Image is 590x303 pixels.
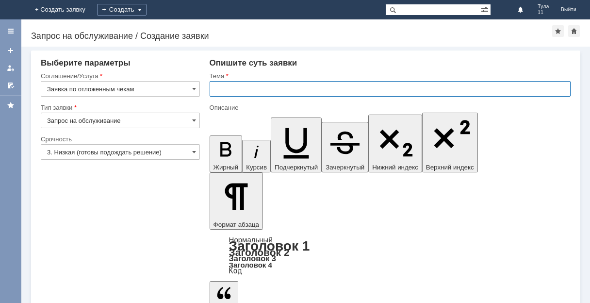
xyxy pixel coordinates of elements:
span: 11 [538,10,549,16]
span: Зачеркнутый [326,164,364,171]
span: Опишите суть заявки [210,58,297,67]
button: Верхний индекс [422,113,478,172]
span: Верхний индекс [426,164,474,171]
a: Мои заявки [3,60,18,76]
button: Курсив [242,140,271,172]
button: Подчеркнутый [271,118,322,172]
div: Формат абзаца [210,236,571,274]
a: Заголовок 2 [229,247,290,258]
span: Жирный [213,164,239,171]
span: Расширенный поиск [481,4,491,14]
div: Срочность [41,136,198,142]
span: Подчеркнутый [275,164,318,171]
a: Заголовок 1 [229,238,310,253]
div: Добавить в избранное [552,25,564,37]
span: Выберите параметры [41,58,131,67]
button: Жирный [210,135,243,172]
a: Заголовок 4 [229,261,272,269]
span: Тула [538,4,549,10]
span: Формат абзаца [213,221,259,228]
button: Нижний индекс [368,115,422,172]
a: Нормальный [229,236,273,244]
div: Описание [210,104,569,111]
button: Формат абзаца [210,172,263,230]
div: Сделать домашней страницей [568,25,580,37]
a: Создать заявку [3,43,18,58]
div: Тема [210,73,569,79]
div: Соглашение/Услуга [41,73,198,79]
button: Зачеркнутый [322,122,368,172]
div: Тип заявки [41,104,198,111]
a: Заголовок 3 [229,254,276,263]
div: Запрос на обслуживание / Создание заявки [31,31,552,41]
a: Мои согласования [3,78,18,93]
a: Код [229,267,242,275]
span: Нижний индекс [372,164,418,171]
span: Курсив [246,164,267,171]
div: Создать [97,4,147,16]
